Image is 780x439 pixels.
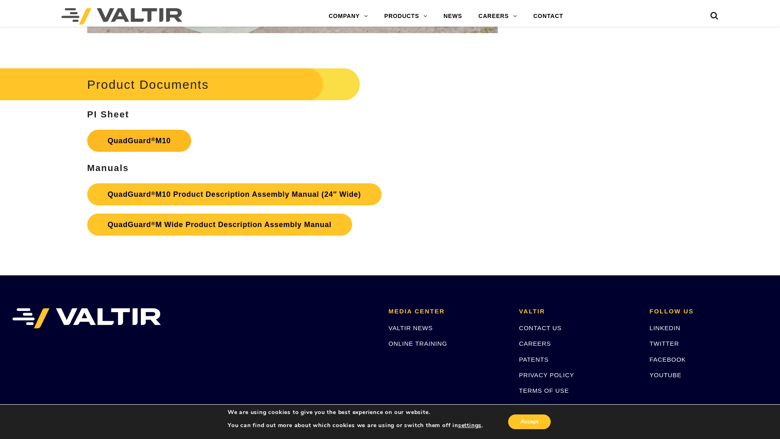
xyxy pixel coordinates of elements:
strong: PI Sheet [87,109,129,119]
a: QuadGuard®M Wide Product Description Assembly Manual [87,214,352,236]
sup: ® [151,136,156,142]
p: You can find out more about which cookies we are using or switch them off in . [228,422,483,429]
a: TWITTER [649,340,679,347]
a: FACEBOOK [649,356,686,363]
a: ONLINE TRAINING [389,340,447,347]
a: QuadGuard®M10 [87,130,191,152]
sup: ® [151,190,156,196]
a: PRIVACY POLICY [519,371,574,378]
h2: VALTIR [519,308,638,315]
button: settings [458,422,482,429]
a: NEWS [435,8,470,25]
button: Accept [508,414,551,429]
a: VALTIR NEWS [389,324,433,331]
h2: FOLLOW US [649,308,768,315]
a: CONTACT [525,8,571,25]
img: Valtir [61,8,182,25]
a: CONTACT US [519,324,562,331]
h2: MEDIA CENTER [389,308,507,315]
a: YOUTUBE [649,371,681,378]
a: CAREERS [519,340,551,347]
a: CAREERS [470,8,525,25]
a: QuadGuard®M10 Product Description Assembly Manual (24″ Wide) [87,183,382,205]
img: VALTIR [12,308,161,329]
strong: Manuals [87,163,129,173]
a: PRODUCTS [376,8,436,25]
p: © Copyright 2023 Valtir, LLC. All Rights Reserved. [519,402,638,411]
a: LINKEDIN [649,324,681,331]
p: We are using cookies to give you the best experience on our website. [228,409,483,416]
a: PATENTS [519,356,549,363]
a: COMPANY [321,8,376,25]
a: TERMS OF USE [519,387,569,394]
sup: ® [151,221,156,227]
